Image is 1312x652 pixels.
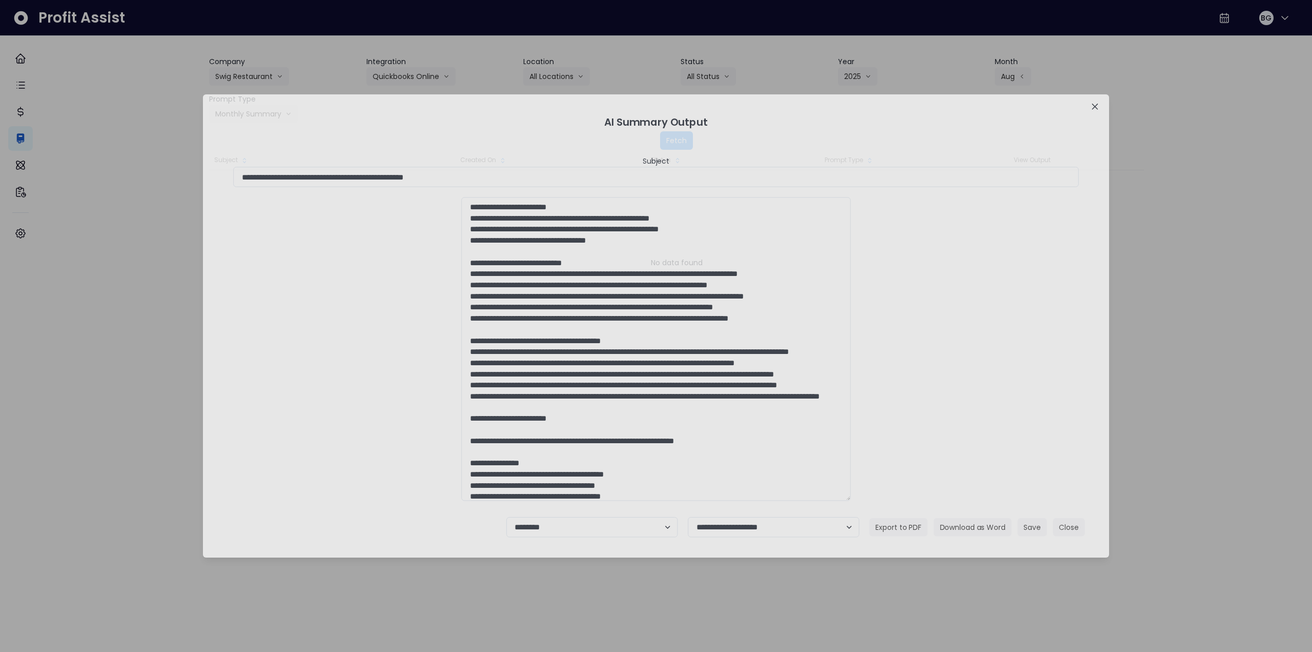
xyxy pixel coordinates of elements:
[215,107,1097,138] header: AI Summary Output
[869,518,927,537] button: Export to PDF
[934,518,1012,537] button: Download as Word
[1053,518,1085,537] button: Close
[1087,98,1103,115] button: Close
[1017,518,1047,537] button: Save
[643,156,669,167] header: Subject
